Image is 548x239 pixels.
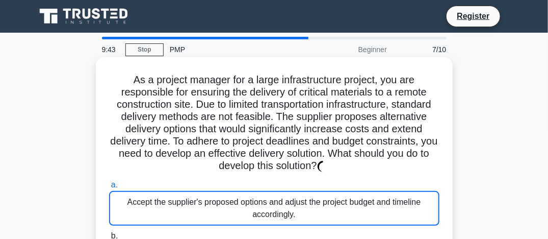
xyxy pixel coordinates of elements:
div: Accept the supplier's proposed options and adjust the project budget and timeline accordingly. [109,191,439,226]
div: Beginner [304,39,393,60]
div: 9:43 [96,39,125,60]
a: Register [451,10,495,22]
a: Stop [125,43,164,56]
div: 7/10 [393,39,453,60]
div: PMP [164,39,304,60]
span: a. [111,180,118,189]
h5: As a project manager for a large infrastructure project, you are responsible for ensuring the del... [108,74,440,173]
